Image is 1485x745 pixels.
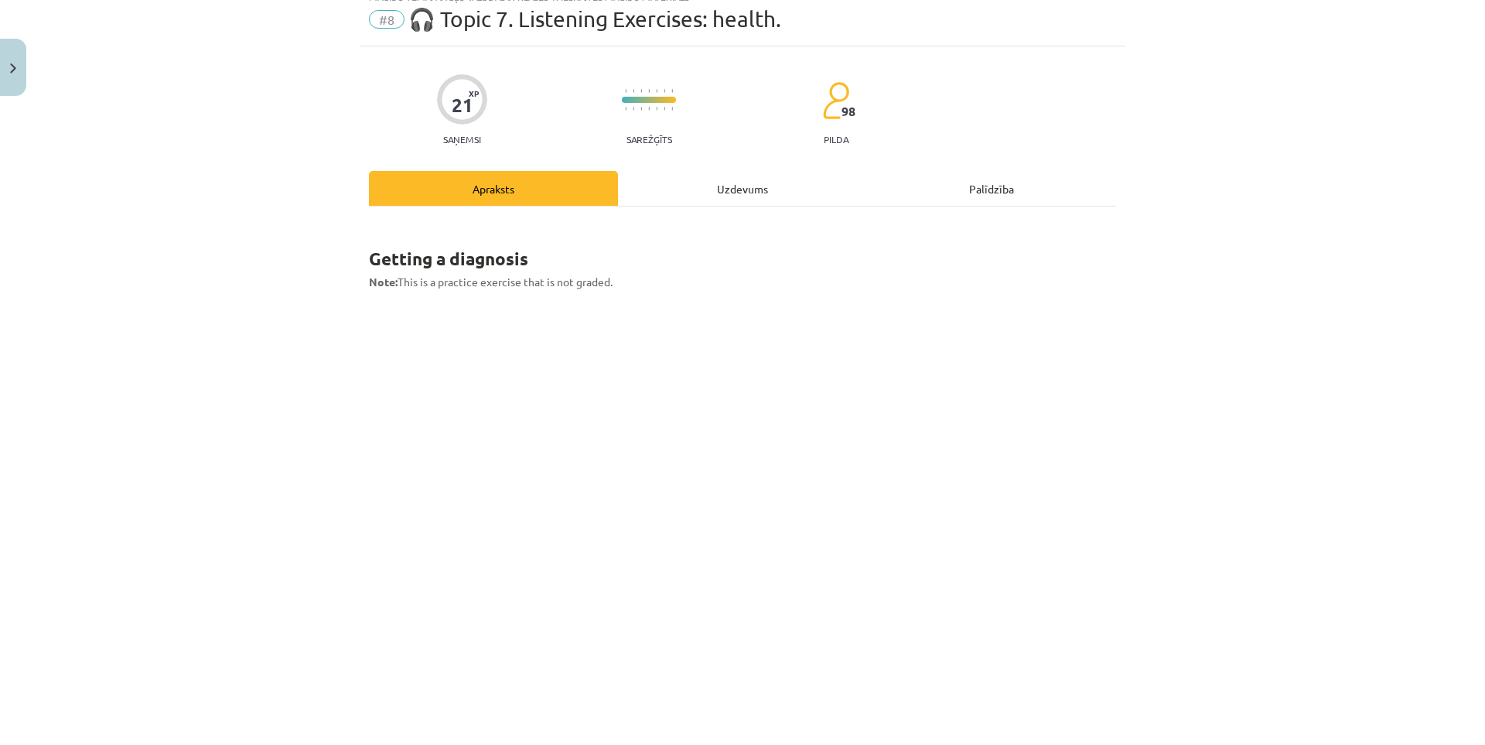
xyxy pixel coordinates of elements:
img: icon-short-line-57e1e144782c952c97e751825c79c345078a6d821885a25fce030b3d8c18986b.svg [640,89,642,93]
span: This is a practice exercise that is not graded. [369,275,613,289]
img: icon-short-line-57e1e144782c952c97e751825c79c345078a6d821885a25fce030b3d8c18986b.svg [664,89,665,93]
span: 98 [841,104,855,118]
div: Palīdzība [867,171,1116,206]
strong: Getting a diagnosis [369,248,528,270]
p: pilda [824,134,848,145]
img: icon-short-line-57e1e144782c952c97e751825c79c345078a6d821885a25fce030b3d8c18986b.svg [633,107,634,111]
img: icon-short-line-57e1e144782c952c97e751825c79c345078a6d821885a25fce030b3d8c18986b.svg [671,89,673,93]
div: 21 [452,94,473,116]
img: icon-short-line-57e1e144782c952c97e751825c79c345078a6d821885a25fce030b3d8c18986b.svg [648,89,650,93]
span: #8 [369,10,405,29]
p: Sarežģīts [626,134,672,145]
img: icon-short-line-57e1e144782c952c97e751825c79c345078a6d821885a25fce030b3d8c18986b.svg [625,107,626,111]
img: students-c634bb4e5e11cddfef0936a35e636f08e4e9abd3cc4e673bd6f9a4125e45ecb1.svg [822,81,849,120]
img: icon-short-line-57e1e144782c952c97e751825c79c345078a6d821885a25fce030b3d8c18986b.svg [656,89,657,93]
img: icon-short-line-57e1e144782c952c97e751825c79c345078a6d821885a25fce030b3d8c18986b.svg [671,107,673,111]
strong: Note: [369,275,398,289]
span: 🎧 Topic 7. Listening Exercises: health. [408,6,781,32]
img: icon-short-line-57e1e144782c952c97e751825c79c345078a6d821885a25fce030b3d8c18986b.svg [625,89,626,93]
img: icon-short-line-57e1e144782c952c97e751825c79c345078a6d821885a25fce030b3d8c18986b.svg [640,107,642,111]
div: Apraksts [369,171,618,206]
img: icon-close-lesson-0947bae3869378f0d4975bcd49f059093ad1ed9edebbc8119c70593378902aed.svg [10,63,16,73]
img: icon-short-line-57e1e144782c952c97e751825c79c345078a6d821885a25fce030b3d8c18986b.svg [664,107,665,111]
img: icon-short-line-57e1e144782c952c97e751825c79c345078a6d821885a25fce030b3d8c18986b.svg [648,107,650,111]
img: icon-short-line-57e1e144782c952c97e751825c79c345078a6d821885a25fce030b3d8c18986b.svg [633,89,634,93]
div: Uzdevums [618,171,867,206]
img: icon-short-line-57e1e144782c952c97e751825c79c345078a6d821885a25fce030b3d8c18986b.svg [656,107,657,111]
span: XP [469,89,479,97]
p: Saņemsi [437,134,487,145]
